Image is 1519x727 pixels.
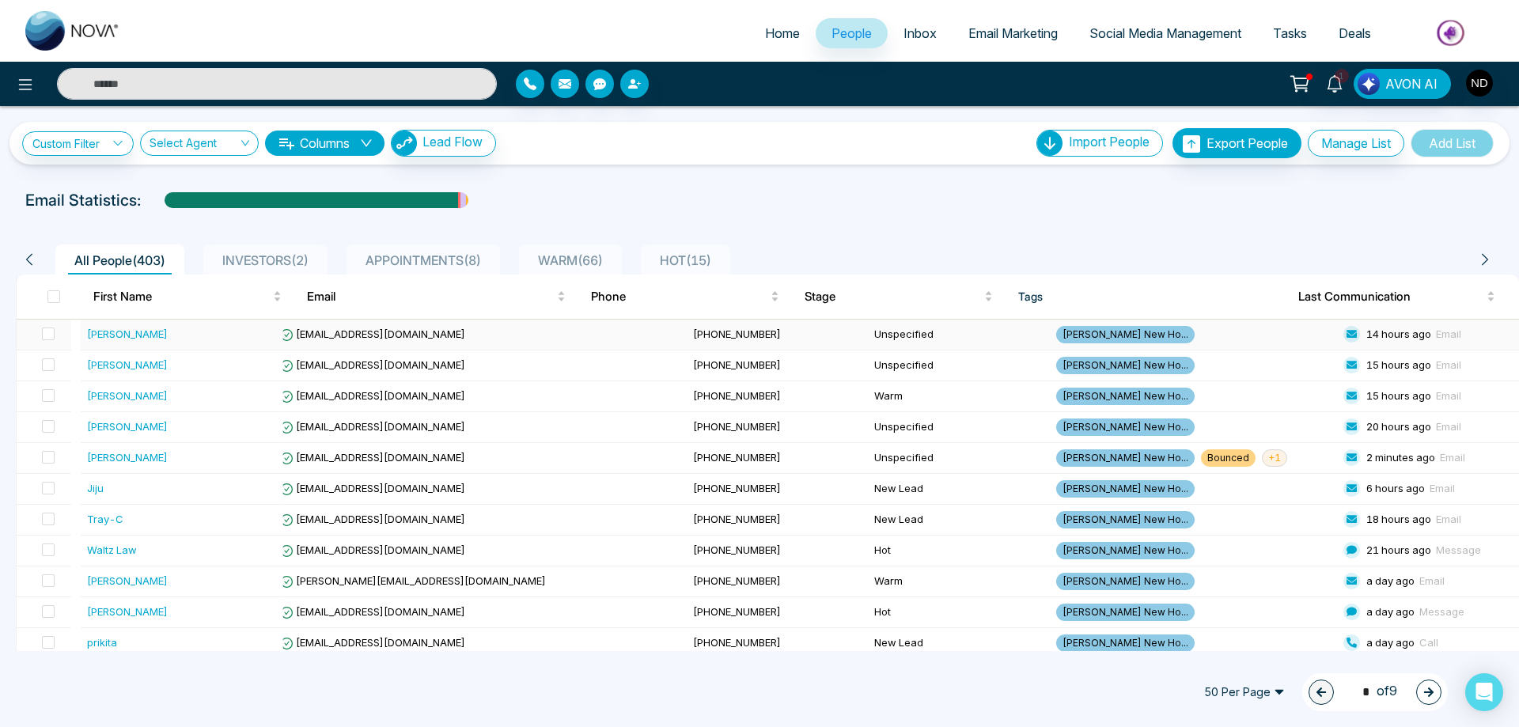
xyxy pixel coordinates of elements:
span: 20 hours ago [1366,420,1431,433]
span: [PHONE_NUMBER] [693,482,781,494]
a: Social Media Management [1074,18,1257,48]
span: First Name [93,287,270,306]
span: [PERSON_NAME] New Ho... [1056,388,1195,405]
span: [EMAIL_ADDRESS][DOMAIN_NAME] [280,636,465,649]
span: Email [1436,389,1461,402]
span: People [831,25,872,41]
span: [PHONE_NUMBER] [693,543,781,556]
div: [PERSON_NAME] [87,449,168,465]
div: [PERSON_NAME] [87,418,168,434]
img: Nova CRM Logo [25,11,120,51]
span: Email [1436,328,1461,340]
td: Hot [868,597,1050,628]
th: First Name [81,275,294,319]
span: Bounced [1201,449,1256,467]
span: [PHONE_NUMBER] [693,636,781,649]
td: Unspecified [868,320,1050,350]
th: Last Communication [1286,275,1519,319]
span: Email [307,287,553,306]
a: Lead FlowLead Flow [384,130,496,157]
span: Email [1430,482,1455,494]
span: Import People [1069,134,1150,150]
div: Waltz Law [87,542,137,558]
button: Export People [1172,128,1301,158]
span: [PERSON_NAME] New Ho... [1056,604,1195,621]
span: a day ago [1366,636,1415,649]
span: 15 hours ago [1366,389,1431,402]
span: [EMAIL_ADDRESS][DOMAIN_NAME] [280,605,465,618]
span: [PERSON_NAME] New Ho... [1056,634,1195,652]
td: New Lead [868,628,1050,659]
span: 6 hours ago [1366,482,1425,494]
span: [PERSON_NAME] New Ho... [1056,573,1195,590]
span: Last Communication [1298,287,1483,306]
span: [PHONE_NUMBER] [693,451,781,464]
span: [PHONE_NUMBER] [693,420,781,433]
span: [PHONE_NUMBER] [693,605,781,618]
th: Stage [792,275,1006,319]
span: AVON AI [1385,74,1438,93]
span: WARM ( 66 ) [532,252,609,268]
span: [PERSON_NAME] New Ho... [1056,480,1195,498]
span: Email [1436,358,1461,371]
a: Home [749,18,816,48]
span: [PHONE_NUMBER] [693,358,781,371]
img: User Avatar [1466,70,1493,97]
a: Deals [1323,18,1387,48]
img: Lead Flow [392,131,417,156]
span: [PERSON_NAME][EMAIL_ADDRESS][DOMAIN_NAME] [280,574,546,587]
span: Lead Flow [422,134,483,150]
span: Email [1419,574,1445,587]
span: APPOINTMENTS ( 8 ) [359,252,487,268]
span: [PERSON_NAME] New Ho... [1056,418,1195,436]
td: Unspecified [868,412,1050,443]
div: [PERSON_NAME] [87,326,168,342]
span: HOT ( 15 ) [653,252,718,268]
a: People [816,18,888,48]
button: Lead Flow [391,130,496,157]
td: New Lead [868,474,1050,505]
span: [PERSON_NAME] New Ho... [1056,326,1195,343]
span: 21 hours ago [1366,543,1431,556]
span: 15 hours ago [1366,358,1431,371]
span: [EMAIL_ADDRESS][DOMAIN_NAME] [280,451,465,464]
span: Export People [1206,135,1288,151]
td: Hot [868,536,1050,566]
div: Open Intercom Messenger [1465,673,1503,711]
span: [EMAIL_ADDRESS][DOMAIN_NAME] [280,513,465,525]
span: [EMAIL_ADDRESS][DOMAIN_NAME] [280,328,465,340]
span: Email [1440,451,1465,464]
span: [PHONE_NUMBER] [693,328,781,340]
span: Social Media Management [1089,25,1241,41]
span: [EMAIL_ADDRESS][DOMAIN_NAME] [280,420,465,433]
a: Email Marketing [953,18,1074,48]
div: [PERSON_NAME] [87,573,168,589]
th: Tags [1006,275,1286,319]
p: Email Statistics: [25,188,141,212]
span: [PERSON_NAME] New Ho... [1056,542,1195,559]
span: Email [1436,420,1461,433]
span: [PERSON_NAME] New Ho... [1056,357,1195,374]
span: Tasks [1273,25,1307,41]
div: [PERSON_NAME] [87,357,168,373]
th: Phone [578,275,792,319]
div: [PERSON_NAME] [87,388,168,403]
span: [PERSON_NAME] New Ho... [1056,449,1195,467]
span: Deals [1339,25,1371,41]
span: All People ( 403 ) [68,252,172,268]
span: a day ago [1366,605,1415,618]
div: Jiju [87,480,104,496]
button: Manage List [1308,130,1404,157]
span: [EMAIL_ADDRESS][DOMAIN_NAME] [280,543,465,556]
img: Market-place.gif [1395,15,1510,51]
span: [EMAIL_ADDRESS][DOMAIN_NAME] [280,482,465,494]
span: Home [765,25,800,41]
th: Email [294,275,578,319]
span: 18 hours ago [1366,513,1431,525]
span: Call [1419,636,1438,649]
span: [PERSON_NAME] New Ho... [1056,511,1195,528]
span: 14 hours ago [1366,328,1431,340]
button: AVON AI [1354,69,1451,99]
td: New Lead [868,505,1050,536]
a: Tasks [1257,18,1323,48]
